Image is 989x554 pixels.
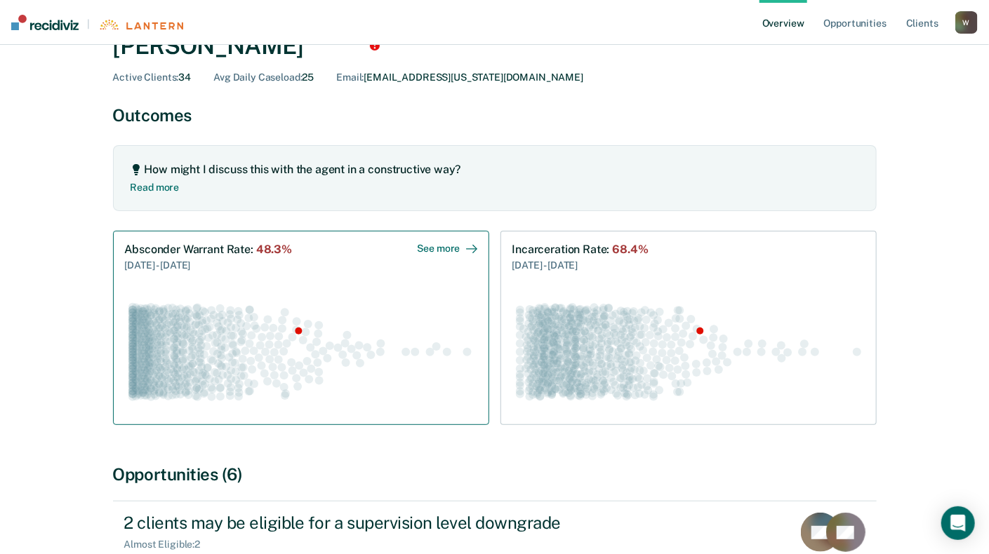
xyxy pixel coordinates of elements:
[500,231,877,424] a: Incarceration Rate:68.4%[DATE] - [DATE]Swarm plot of all incarceration rates in the state for ALL...
[941,506,975,540] div: Open Intercom Messenger
[113,32,877,60] div: [PERSON_NAME]
[145,163,460,176] div: How might I discuss this with the agent in a constructive way?
[213,72,314,83] div: 25
[512,290,865,413] div: Swarm plot of all incarceration rates in the state for ALL caseloads, highlighting values of 68.4...
[79,18,98,30] span: |
[11,15,183,30] a: |
[336,72,364,83] span: Email :
[125,243,293,256] div: Absconder Warrant Rate :
[113,72,192,83] div: 34
[125,290,477,413] div: Swarm plot of all absconder warrant rates in the state for ALL caseloads, highlighting values of ...
[125,256,293,273] div: [DATE] - [DATE]
[124,539,212,550] div: Almost Eligible : 2
[113,72,179,83] span: Active Clients :
[11,15,79,30] img: Recidiviz
[113,105,877,126] div: Outcomes
[369,39,381,52] div: Tooltip anchor
[418,243,477,255] div: See more
[512,243,649,256] div: Incarceration Rate :
[512,256,649,273] div: [DATE] - [DATE]
[336,72,583,83] div: [EMAIL_ADDRESS][US_STATE][DOMAIN_NAME]
[612,243,648,256] span: 68.4%
[256,243,292,256] span: 48.3%
[98,20,183,30] img: Lantern
[113,231,489,424] a: Absconder Warrant Rate:48.3%[DATE] - [DATE]See moreSwarm plot of all absconder warrant rates in t...
[113,464,877,485] div: Opportunities (6)
[955,11,978,34] button: W
[124,513,617,533] div: 2 clients may be eligible for a supervision level downgrade
[131,176,180,193] a: Read more
[213,72,302,83] span: Avg Daily Caseload :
